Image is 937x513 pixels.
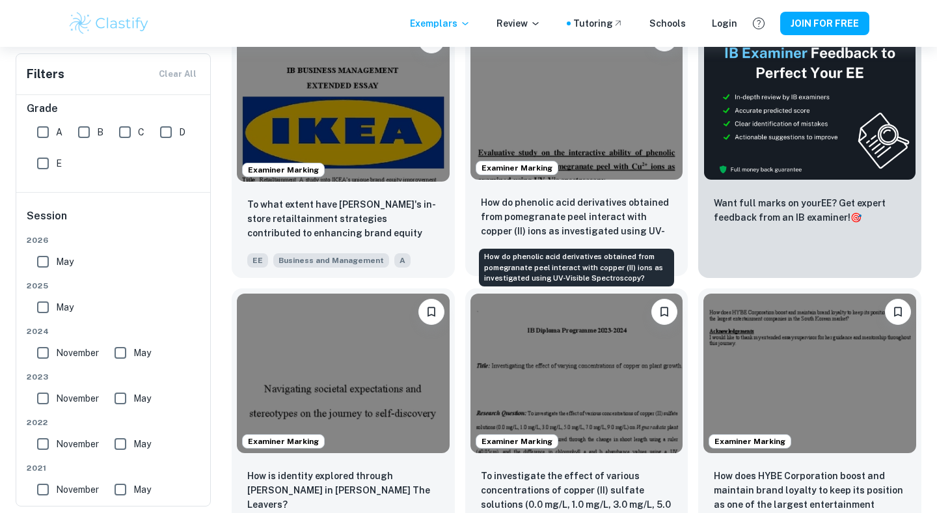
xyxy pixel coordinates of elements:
[56,255,74,269] span: May
[179,125,185,139] span: D
[394,253,411,268] span: A
[273,253,389,268] span: Business and Management
[27,280,201,292] span: 2025
[470,20,683,180] img: Chemistry EE example thumbnail: How do phenolic acid derivatives obtaine
[243,436,324,447] span: Examiner Marking
[496,16,541,31] p: Review
[138,125,144,139] span: C
[133,437,151,451] span: May
[56,482,99,497] span: November
[714,469,906,513] p: How does HYBE Corporation boost and maintain brand loyalty to keep its position as one of the lar...
[68,10,150,36] img: Clastify logo
[651,299,677,325] button: Please log in to bookmark exemplars
[56,346,99,360] span: November
[237,22,450,182] img: Business and Management EE example thumbnail: To what extent have IKEA's in-store reta
[56,391,99,406] span: November
[232,17,455,278] a: Examiner MarkingPlease log in to bookmark exemplarsTo what extent have IKEA's in-store retailtain...
[56,437,99,451] span: November
[133,391,151,406] span: May
[748,12,770,35] button: Help and Feedback
[481,469,673,513] p: To investigate the effect of various concentrations of copper (II) sulfate solutions (0.0 mg/L, 1...
[465,17,688,278] a: Examiner MarkingPlease log in to bookmark exemplarsHow do phenolic acid derivatives obtained from...
[27,65,64,83] h6: Filters
[712,16,737,31] a: Login
[247,469,439,512] p: How is identity explored through Deming Guo in Lisa Ko’s The Leavers?
[418,299,444,325] button: Please log in to bookmark exemplars
[27,371,201,383] span: 2023
[850,212,862,223] span: 🎯
[481,195,673,240] p: How do phenolic acid derivatives obtained from pomegranate peel interact with copper (II) ions as...
[476,162,558,174] span: Examiner Marking
[237,294,450,453] img: English A (Lang & Lit) EE example thumbnail: How is identity explored through Deming
[247,253,268,268] span: EE
[27,208,201,234] h6: Session
[27,417,201,428] span: 2022
[709,436,791,447] span: Examiner Marking
[27,101,201,117] h6: Grade
[133,346,151,360] span: May
[573,16,623,31] a: Tutoring
[56,125,62,139] span: A
[97,125,103,139] span: B
[247,197,439,242] p: To what extent have IKEA's in-store retailtainment strategies contributed to enhancing brand equi...
[27,234,201,246] span: 2026
[27,462,201,474] span: 2021
[703,294,916,453] img: Business and Management EE example thumbnail: How does HYBE Corporation boost and main
[476,436,558,447] span: Examiner Marking
[410,16,470,31] p: Exemplars
[885,299,911,325] button: Please log in to bookmark exemplars
[714,196,906,225] p: Want full marks on your EE ? Get expert feedback from an IB examiner!
[27,326,201,337] span: 2024
[780,12,869,35] button: JOIN FOR FREE
[479,249,674,286] div: How do phenolic acid derivatives obtained from pomegranate peel interact with copper (II) ions as...
[649,16,686,31] a: Schools
[470,294,683,453] img: Biology EE example thumbnail: To investigate the effect of various con
[56,156,62,171] span: E
[703,22,916,180] img: Thumbnail
[698,17,921,278] a: ThumbnailWant full marks on yourEE? Get expert feedback from an IB examiner!
[243,164,324,176] span: Examiner Marking
[56,300,74,314] span: May
[133,482,151,497] span: May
